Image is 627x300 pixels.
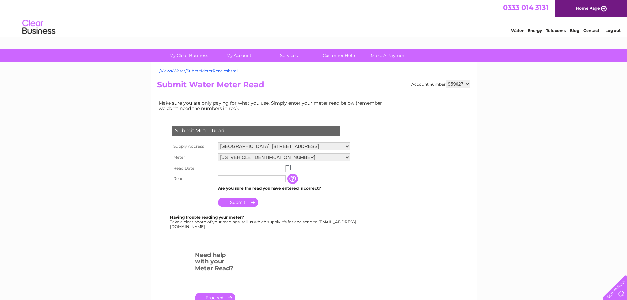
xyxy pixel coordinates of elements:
[162,49,216,62] a: My Clear Business
[286,165,291,170] img: ...
[583,28,599,33] a: Contact
[172,126,340,136] div: Submit Meter Read
[218,198,258,207] input: Submit
[605,28,621,33] a: Log out
[262,49,316,62] a: Services
[511,28,524,33] a: Water
[22,17,56,37] img: logo.png
[503,3,548,12] a: 0333 014 3131
[528,28,542,33] a: Energy
[158,4,469,32] div: Clear Business is a trading name of Verastar Limited (registered in [GEOGRAPHIC_DATA] No. 3667643...
[362,49,416,62] a: Make A Payment
[170,163,216,174] th: Read Date
[170,141,216,152] th: Supply Address
[170,215,244,220] b: Having trouble reading your meter?
[287,174,299,184] input: Information
[312,49,366,62] a: Customer Help
[157,99,387,113] td: Make sure you are only paying for what you use. Simply enter your meter read below (remember we d...
[157,68,238,73] a: ~/Views/Water/SubmitMeterRead.cshtml
[157,80,470,93] h2: Submit Water Meter Read
[570,28,579,33] a: Blog
[170,215,357,229] div: Take a clear photo of your readings, tell us which supply it's for and send to [EMAIL_ADDRESS][DO...
[195,250,235,275] h3: Need help with your Meter Read?
[170,174,216,184] th: Read
[411,80,470,88] div: Account number
[212,49,266,62] a: My Account
[216,184,352,193] td: Are you sure the read you have entered is correct?
[546,28,566,33] a: Telecoms
[170,152,216,163] th: Meter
